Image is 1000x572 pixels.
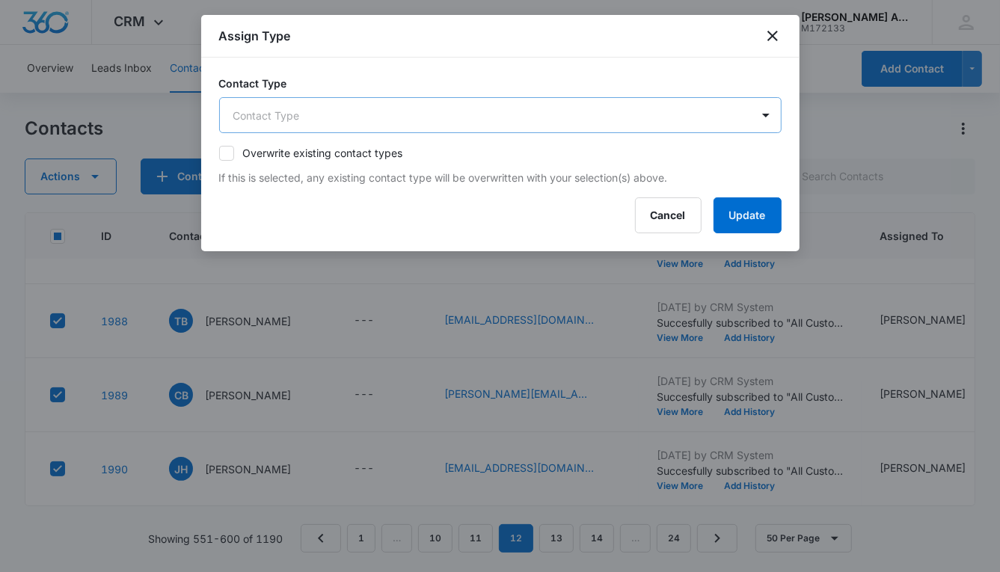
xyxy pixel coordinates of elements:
button: close [764,27,782,45]
label: Contact Type [219,76,782,91]
button: Update [714,197,782,233]
p: If this is selected, any existing contact type will be overwritten with your selection(s) above. [219,170,782,185]
label: Overwrite existing contact types [219,145,782,161]
h1: Assign Type [219,27,291,45]
button: Cancel [635,197,702,233]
